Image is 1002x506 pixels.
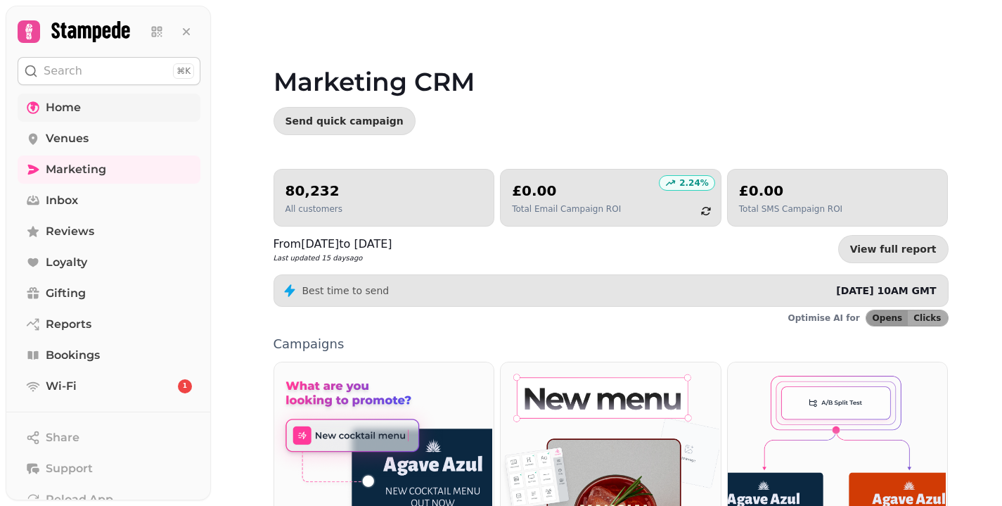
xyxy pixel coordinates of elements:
[285,181,342,201] h2: 80,232
[18,156,200,184] a: Marketing
[173,63,194,79] div: ⌘K
[908,310,947,326] button: Clicks
[44,63,82,80] p: Search
[302,284,390,298] p: Best time to send
[183,381,187,391] span: 1
[274,107,416,135] button: Send quick campaign
[46,223,94,240] span: Reviews
[46,130,89,147] span: Venues
[18,248,200,277] a: Loyalty
[18,125,200,153] a: Venues
[873,314,903,322] span: Opens
[18,341,200,369] a: Bookings
[739,203,842,215] p: Total SMS Campaign ROI
[739,181,842,201] h2: £0.00
[18,455,200,483] button: Support
[18,186,200,215] a: Inbox
[285,116,404,126] span: Send quick campaign
[46,347,100,364] span: Bookings
[285,203,342,215] p: All customers
[46,192,78,209] span: Inbox
[18,279,200,308] a: Gifting
[838,235,949,263] a: View full report
[274,253,392,263] p: Last updated 15 days ago
[18,217,200,246] a: Reviews
[46,99,81,116] span: Home
[18,310,200,339] a: Reports
[274,34,949,96] h1: Marketing CRM
[274,338,949,350] p: Campaigns
[679,177,709,189] p: 2.24 %
[46,254,87,271] span: Loyalty
[694,199,718,223] button: refresh
[46,460,93,477] span: Support
[46,378,77,395] span: Wi-Fi
[46,285,86,302] span: Gifting
[46,316,91,333] span: Reports
[512,203,621,215] p: Total Email Campaign ROI
[788,312,860,324] p: Optimise AI for
[18,424,200,452] button: Share
[913,314,941,322] span: Clicks
[18,372,200,400] a: Wi-Fi1
[836,285,936,296] span: [DATE] 10AM GMT
[18,57,200,85] button: Search⌘K
[46,429,79,446] span: Share
[46,161,106,178] span: Marketing
[512,181,621,201] h2: £0.00
[866,310,908,326] button: Opens
[274,236,392,253] p: From [DATE] to [DATE]
[18,94,200,122] a: Home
